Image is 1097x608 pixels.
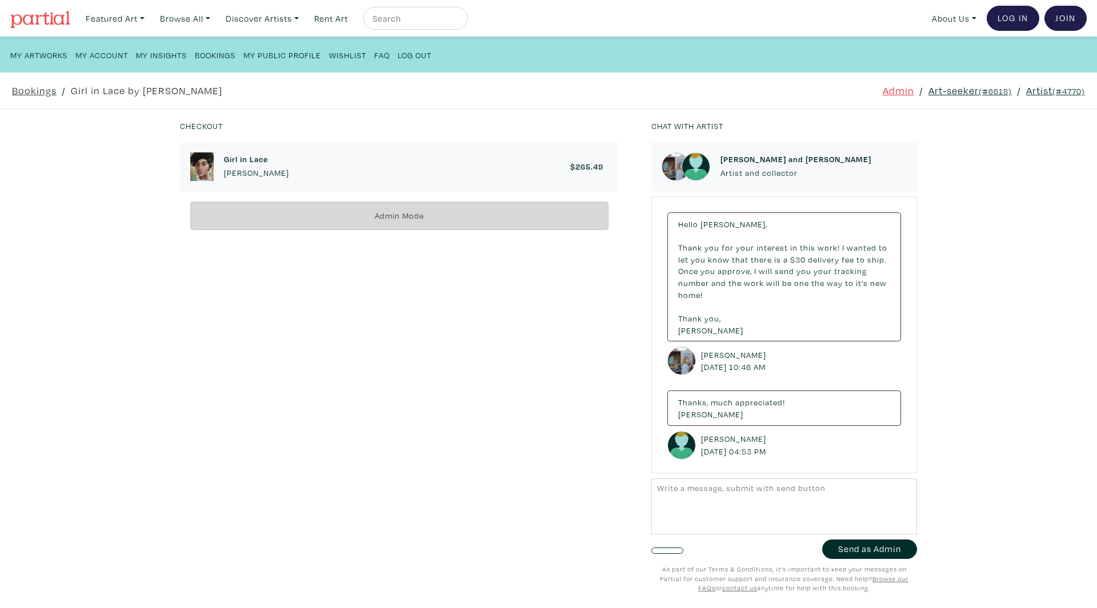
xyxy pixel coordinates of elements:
span: you [691,254,706,265]
a: Featured Art [81,7,150,30]
h6: [PERSON_NAME] and [PERSON_NAME] [720,154,871,164]
span: will [766,277,780,288]
span: that [732,254,748,265]
small: Chat with artist [651,120,723,131]
span: the [811,277,824,288]
small: My Account [75,50,128,61]
img: avatar.png [667,431,696,460]
a: FAQ [374,47,390,62]
img: phpThumb.php [667,347,696,375]
span: Thank [678,242,702,253]
h6: $ [570,162,603,171]
a: Log In [987,6,1039,31]
span: approve, [718,265,752,276]
a: Rent Art [309,7,353,30]
a: Log Out [398,47,431,62]
small: Wishlist [329,50,366,61]
small: As part of our Terms & Conditions, it's important to keep your messages on Partial for customer s... [660,565,908,592]
a: Bookings [12,83,57,98]
span: fee [842,254,854,265]
span: way [827,277,843,288]
a: My Public Profile [243,47,321,62]
span: and [711,277,726,288]
span: for [722,242,734,253]
span: in [790,242,798,253]
span: / [1017,83,1021,98]
a: Girl in Lace by [PERSON_NAME] [71,83,222,98]
a: Discover Artists [221,7,304,30]
small: Log Out [398,50,431,61]
small: (#6618) [979,86,1012,96]
a: Join [1044,6,1087,31]
a: Girl in Lace [PERSON_NAME] [224,154,289,179]
span: you [796,265,811,276]
span: [PERSON_NAME] [678,325,743,336]
span: number [678,277,709,288]
span: is [774,254,781,265]
span: I [842,242,844,253]
span: 265.49 [575,161,603,172]
a: About Us [927,7,982,30]
span: Once [678,265,698,276]
span: / [62,83,66,98]
span: Hello [678,219,698,229]
a: Bookings [195,47,235,62]
span: appreciated! [735,397,785,408]
a: Browse our FAQs [698,574,908,593]
span: your [814,265,832,276]
span: home! [678,289,703,300]
span: much [711,397,733,408]
span: you [704,242,719,253]
span: be [782,277,792,288]
span: Thanks, [678,397,708,408]
div: Admin Mode [190,202,608,231]
a: My Account [75,47,128,62]
img: phpThumb.php [190,152,214,181]
span: know [708,254,730,265]
small: [PERSON_NAME] [DATE] 04:53 PM [701,433,769,457]
a: Artist(#4770) [1026,83,1085,98]
span: to [845,277,854,288]
a: Art-seeker(#6618) [928,83,1012,98]
small: FAQ [374,50,390,61]
span: let [678,254,688,265]
small: Bookings [195,50,235,61]
small: My Insights [136,50,187,61]
img: phpThumb.php [662,152,690,181]
a: Admin [883,83,914,98]
input: Search [371,11,457,26]
span: Thank [678,313,702,324]
a: My Artworks [10,47,67,62]
span: the [728,277,742,288]
span: ship. [867,254,887,265]
span: work! [818,242,840,253]
span: to [856,254,865,265]
span: to [879,242,887,253]
span: one [794,277,809,288]
span: your [736,242,754,253]
h6: Girl in Lace [224,154,289,164]
span: this [800,242,815,253]
span: [PERSON_NAME], [700,219,767,229]
span: send [775,265,794,276]
span: I [754,265,756,276]
span: new [870,277,887,288]
button: Send as Admin [822,539,917,559]
p: [PERSON_NAME] [224,167,289,179]
span: [PERSON_NAME] [678,409,743,420]
a: contact us [722,583,757,592]
small: (#4770) [1052,86,1085,96]
small: [PERSON_NAME] [DATE] 10:46 AM [701,349,769,373]
span: there [751,254,772,265]
a: Browse All [155,7,215,30]
p: Artist and collector [720,167,871,179]
a: My Insights [136,47,187,62]
span: you [700,265,715,276]
span: interest [756,242,788,253]
a: $265.49 [570,162,608,171]
span: delivery [808,254,839,265]
a: Wishlist [329,47,366,62]
span: tracking [834,265,867,276]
